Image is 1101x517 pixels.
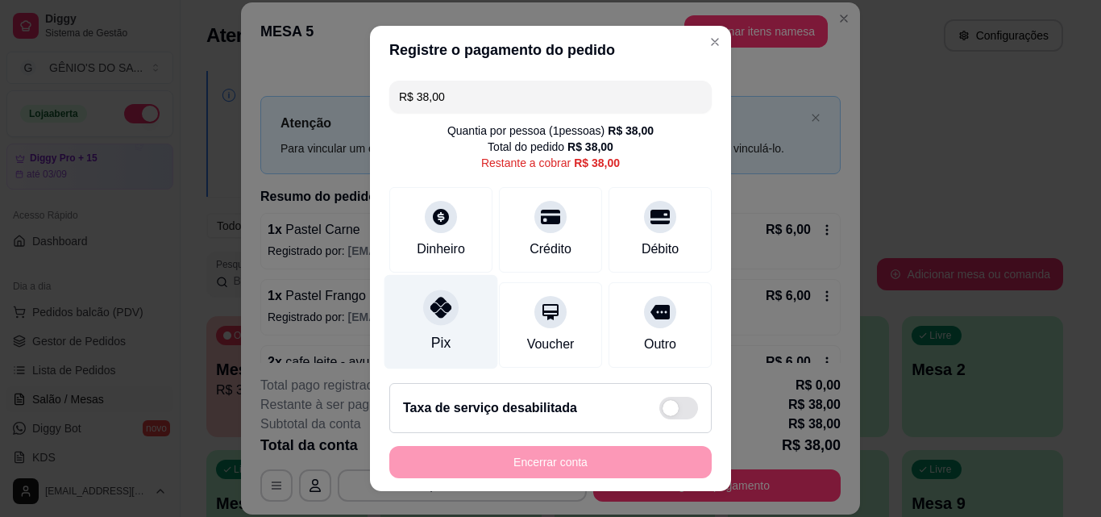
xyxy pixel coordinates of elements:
div: Total do pedido [488,139,613,155]
div: Pix [431,332,451,353]
div: R$ 38,00 [608,123,654,139]
div: R$ 38,00 [567,139,613,155]
header: Registre o pagamento do pedido [370,26,731,74]
input: Ex.: hambúrguer de cordeiro [399,81,702,113]
div: Dinheiro [417,240,465,259]
div: Outro [644,335,676,354]
h2: Taxa de serviço desabilitada [403,398,577,418]
div: Voucher [527,335,575,354]
div: Quantia por pessoa ( 1 pessoas) [447,123,654,139]
div: Restante a cobrar [481,155,620,171]
div: R$ 38,00 [574,155,620,171]
div: Débito [642,240,679,259]
div: Crédito [530,240,571,259]
button: Close [702,29,728,55]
